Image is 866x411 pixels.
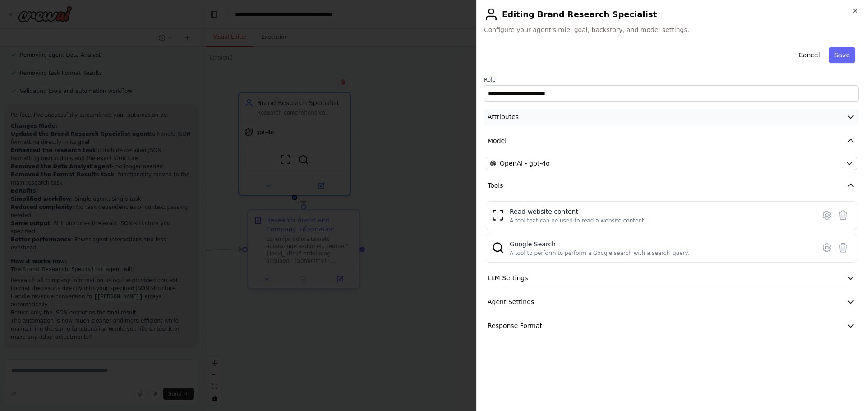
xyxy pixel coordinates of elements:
button: Cancel [793,47,825,63]
button: Attributes [484,109,859,125]
button: Response Format [484,318,859,334]
span: Configure your agent's role, goal, backstory, and model settings. [484,25,859,34]
button: LLM Settings [484,270,859,286]
button: OpenAI - gpt-4o [486,157,857,170]
button: Configure tool [819,207,835,223]
button: Delete tool [835,240,851,256]
button: Save [829,47,855,63]
div: Read website content [510,207,646,216]
div: A tool to perform to perform a Google search with a search_query. [510,249,689,257]
button: Model [484,133,859,149]
span: Model [488,136,507,145]
div: A tool that can be used to read a website content. [510,217,646,224]
button: Agent Settings [484,294,859,310]
img: ScrapeWebsiteTool [492,209,504,222]
span: Response Format [488,321,542,330]
span: Attributes [488,112,519,121]
img: SerpApiGoogleSearchTool [492,241,504,254]
span: OpenAI - gpt-4o [500,159,550,168]
label: Role [484,76,859,83]
div: Google Search [510,240,689,249]
span: Tools [488,181,503,190]
span: LLM Settings [488,273,528,282]
button: Delete tool [835,207,851,223]
button: Configure tool [819,240,835,256]
span: Agent Settings [488,297,534,306]
button: Tools [484,177,859,194]
h2: Editing Brand Research Specialist [484,7,859,22]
